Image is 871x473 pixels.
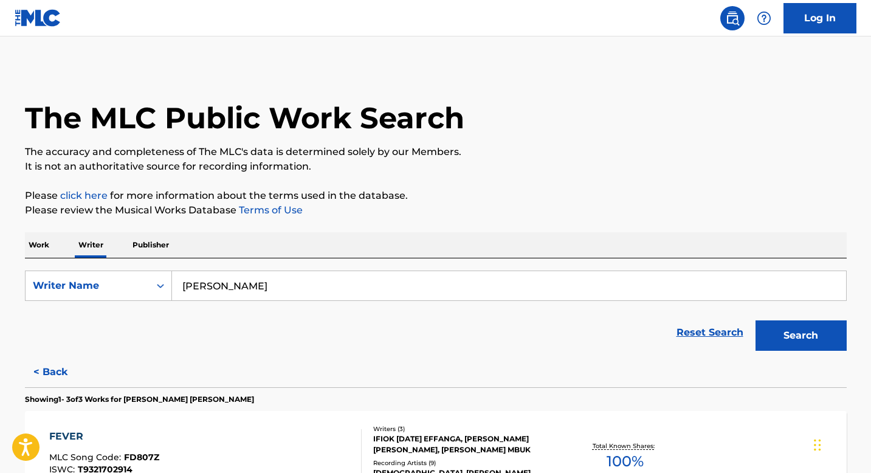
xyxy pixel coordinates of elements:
p: Publisher [129,232,173,258]
p: Showing 1 - 3 of 3 Works for [PERSON_NAME] [PERSON_NAME] [25,394,254,405]
p: Please for more information about the terms used in the database. [25,188,847,203]
div: Recording Artists ( 9 ) [373,458,557,468]
a: Log In [783,3,856,33]
p: Work [25,232,53,258]
p: Please review the Musical Works Database [25,203,847,218]
p: It is not an authoritative source for recording information. [25,159,847,174]
button: < Back [25,357,98,387]
div: IFIOK [DATE] EFFANGA, [PERSON_NAME] [PERSON_NAME], [PERSON_NAME] MBUK [373,433,557,455]
div: Drag [814,427,821,463]
img: MLC Logo [15,9,61,27]
a: Public Search [720,6,745,30]
div: Help [752,6,776,30]
span: MLC Song Code : [49,452,124,463]
span: 100 % [607,451,644,472]
img: search [725,11,740,26]
div: Writers ( 3 ) [373,424,557,433]
p: The accuracy and completeness of The MLC's data is determined solely by our Members. [25,145,847,159]
div: Writer Name [33,278,142,293]
p: Writer [75,232,107,258]
div: FEVER [49,429,159,444]
iframe: Chat Widget [810,415,871,473]
h1: The MLC Public Work Search [25,100,464,136]
p: Total Known Shares: [593,441,658,451]
span: FD807Z [124,452,159,463]
a: Terms of Use [236,204,303,216]
a: click here [60,190,108,201]
button: Search [756,320,847,351]
a: Reset Search [670,319,749,346]
form: Search Form [25,271,847,357]
img: help [757,11,771,26]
